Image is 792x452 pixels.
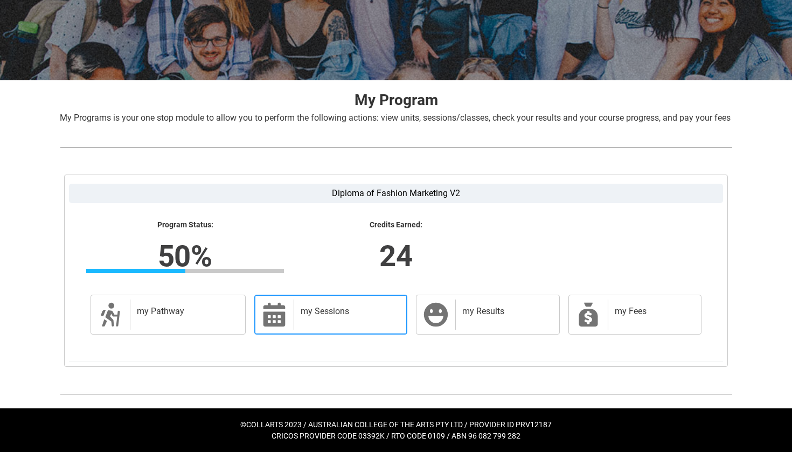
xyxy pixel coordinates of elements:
[575,302,601,328] span: My Payments
[615,306,690,317] h2: my Fees
[60,142,732,153] img: REDU_GREY_LINE
[60,388,732,400] img: REDU_GREY_LINE
[86,220,284,230] lightning-formatted-text: Program Status:
[301,306,396,317] h2: my Sessions
[416,295,560,335] a: my Results
[297,220,495,230] lightning-formatted-text: Credits Earned:
[355,91,438,109] strong: My Program
[98,302,123,328] span: Description of icon when needed
[91,295,246,335] a: my Pathway
[568,295,701,335] a: my Fees
[254,295,407,335] a: my Sessions
[86,269,284,273] div: Progress Bar
[228,234,564,278] lightning-formatted-number: 24
[60,113,731,123] span: My Programs is your one stop module to allow you to perform the following actions: view units, se...
[69,184,723,203] label: Diploma of Fashion Marketing V2
[137,306,234,317] h2: my Pathway
[17,234,353,278] lightning-formatted-number: 50%
[462,306,548,317] h2: my Results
